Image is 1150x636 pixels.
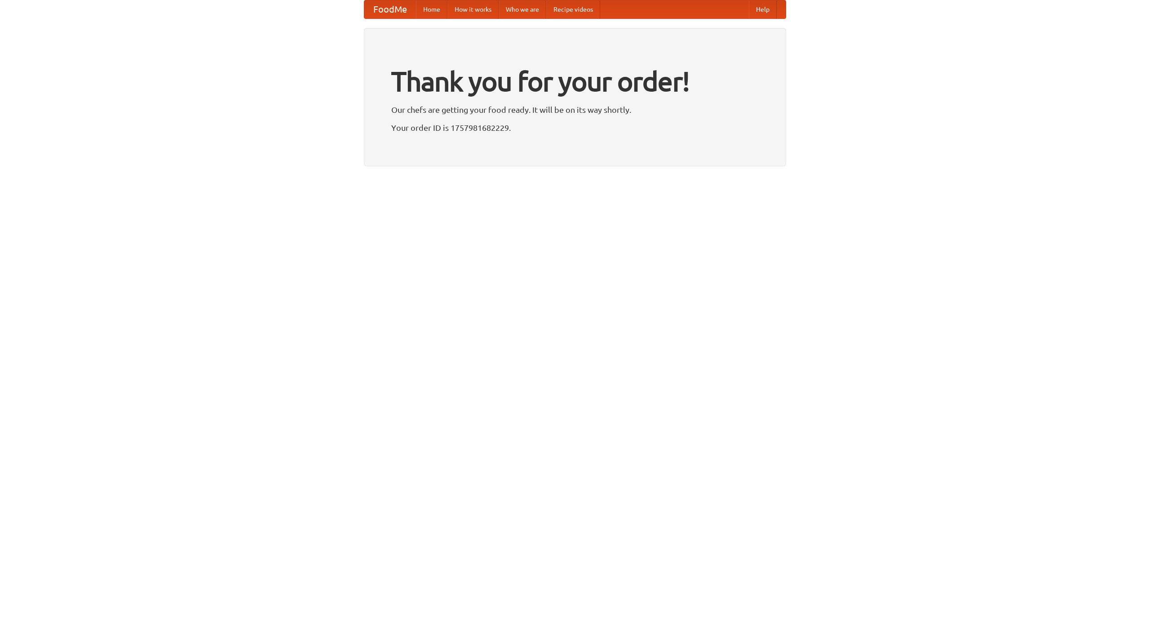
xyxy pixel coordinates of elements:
p: Your order ID is 1757981682229. [391,121,759,134]
a: Recipe videos [546,0,600,18]
a: How it works [447,0,499,18]
a: Help [749,0,777,18]
h1: Thank you for your order! [391,60,759,103]
p: Our chefs are getting your food ready. It will be on its way shortly. [391,103,759,116]
a: FoodMe [364,0,416,18]
a: Home [416,0,447,18]
a: Who we are [499,0,546,18]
